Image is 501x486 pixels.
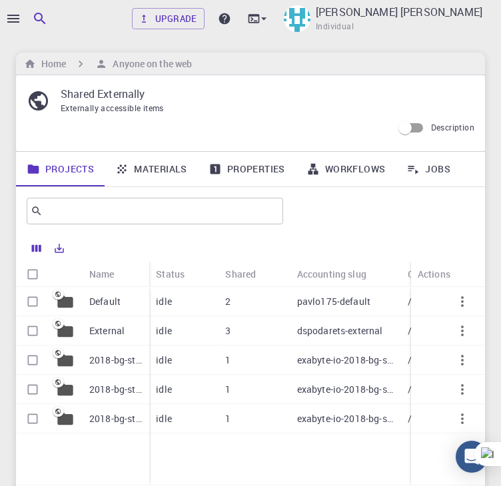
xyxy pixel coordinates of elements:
[89,295,121,308] p: Default
[401,261,479,287] div: CLI Path
[411,261,485,287] div: Actions
[408,354,472,367] p: /cluster-???-share/groups/exabyte-io/exabyte-io-2018-bg-study-phase-i-ph
[297,261,366,287] div: Accounting slug
[408,295,472,308] p: /cluster-???-home/pavlo175/pavlo175-default
[156,354,172,367] p: idle
[156,295,172,308] p: idle
[225,295,231,308] p: 2
[431,122,474,132] span: Description
[225,354,231,367] p: 1
[89,412,143,425] p: 2018-bg-study-phase-I
[396,152,461,186] a: Jobs
[61,103,164,113] span: Externally accessible items
[225,412,231,425] p: 1
[284,5,310,32] img: Carlos Esteban Cuervo Fajardo
[16,152,105,186] a: Projects
[89,354,143,367] p: 2018-bg-study-phase-i-ph
[156,383,172,396] p: idle
[408,383,472,396] p: /cluster-???-share/groups/exabyte-io/exabyte-io-2018-bg-study-phase-iii
[316,4,482,20] p: [PERSON_NAME] [PERSON_NAME]
[456,441,488,473] div: Open Intercom Messenger
[156,412,172,425] p: idle
[290,261,401,287] div: Accounting slug
[316,20,354,33] span: Individual
[297,412,394,425] p: exabyte-io-2018-bg-study-phase-i
[408,324,472,338] p: /cluster-???-home/dspodarets/dspodarets-external
[107,57,192,71] h6: Anyone on the web
[296,152,396,186] a: Workflows
[36,57,66,71] h6: Home
[225,324,231,338] p: 3
[25,238,48,259] button: Columns
[297,383,394,396] p: exabyte-io-2018-bg-study-phase-iii
[105,152,198,186] a: Materials
[418,261,450,287] div: Actions
[156,261,185,287] div: Status
[225,383,231,396] p: 1
[89,324,125,338] p: External
[149,261,219,287] div: Status
[219,261,290,287] div: Shared
[89,383,143,396] p: 2018-bg-study-phase-III
[297,354,394,367] p: exabyte-io-2018-bg-study-phase-i-ph
[48,238,71,259] button: Export
[225,261,256,287] div: Shared
[198,152,296,186] a: Properties
[89,261,115,287] div: Name
[297,295,370,308] p: pavlo175-default
[21,57,195,71] nav: breadcrumb
[132,8,205,29] a: Upgrade
[297,324,383,338] p: dspodarets-external
[61,86,464,102] p: Shared Externally
[49,261,83,287] div: Icon
[156,324,172,338] p: idle
[408,261,444,287] div: CLI Path
[408,412,472,425] p: /cluster-???-share/groups/exabyte-io/exabyte-io-2018-bg-study-phase-i
[83,261,149,287] div: Name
